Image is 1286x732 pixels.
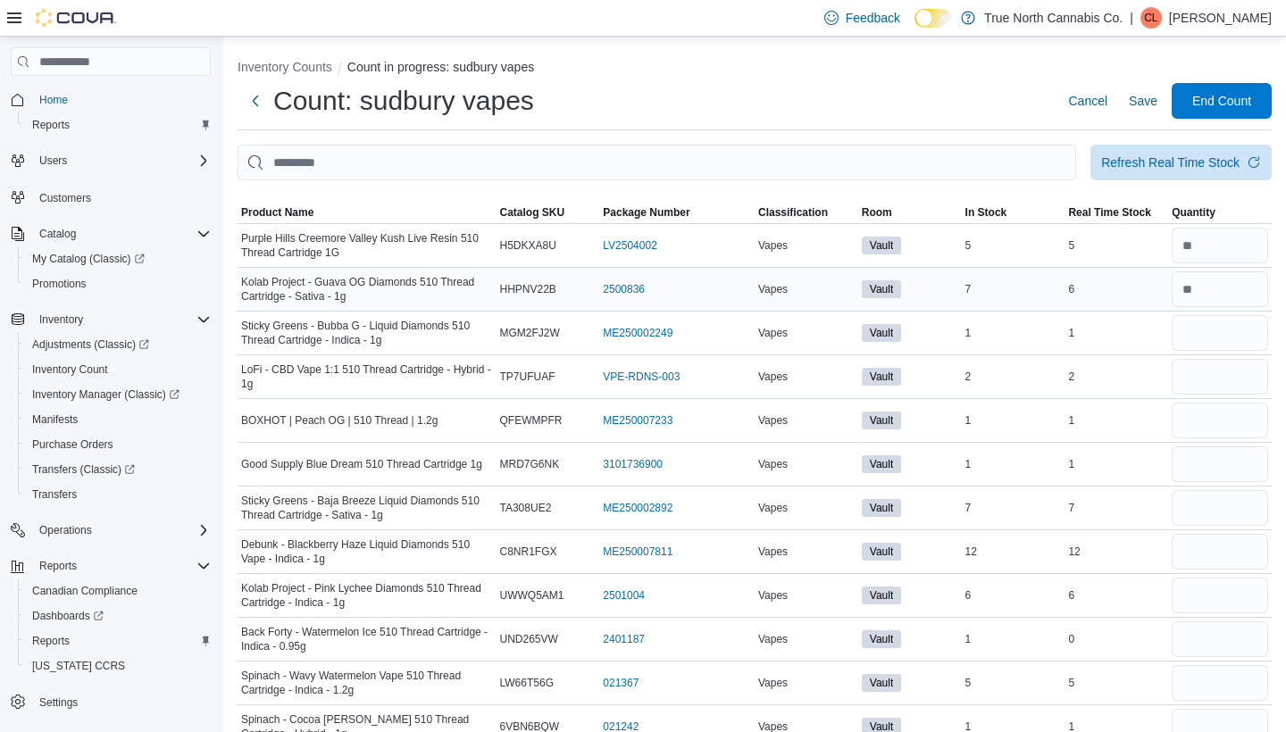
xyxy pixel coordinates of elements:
[603,588,645,603] a: 2501004
[758,501,788,515] span: Vapes
[862,455,901,473] span: Vault
[32,150,74,171] button: Users
[500,676,554,690] span: LW66T56G
[758,457,788,471] span: Vapes
[500,238,556,253] span: H5DKXA8U
[32,88,211,111] span: Home
[603,282,645,296] a: 2500836
[758,205,828,220] span: Classification
[25,605,111,627] a: Dashboards
[870,412,893,428] span: Vault
[758,413,788,428] span: Vapes
[603,676,639,690] a: 021367
[862,280,901,298] span: Vault
[241,231,493,260] span: Purple Hills Creemore Valley Kush Live Resin 510 Thread Cartridge 1G
[25,359,211,380] span: Inventory Count
[962,628,1065,650] div: 1
[962,453,1065,475] div: 1
[758,326,788,340] span: Vapes
[962,202,1065,223] button: In Stock
[1122,83,1165,119] button: Save
[870,500,893,516] span: Vault
[603,457,663,471] a: 3101736900
[32,118,70,132] span: Reports
[32,487,77,502] span: Transfers
[25,114,211,136] span: Reports
[1090,145,1272,180] button: Refresh Real Time Stock
[25,434,211,455] span: Purchase Orders
[1144,7,1157,29] span: CL
[758,238,788,253] span: Vapes
[18,112,218,137] button: Reports
[39,523,92,537] span: Operations
[25,434,121,455] a: Purchase Orders
[32,437,113,452] span: Purchase Orders
[32,555,84,577] button: Reports
[1065,366,1168,387] div: 2
[4,518,218,543] button: Operations
[603,370,680,384] a: VPE-RDNS-003
[870,587,893,603] span: Vault
[962,322,1065,344] div: 1
[962,410,1065,431] div: 1
[603,413,672,428] a: ME250007233
[25,409,85,430] a: Manifests
[25,359,115,380] a: Inventory Count
[862,412,901,429] span: Vault
[32,223,211,245] span: Catalog
[962,235,1065,256] div: 5
[870,369,893,385] span: Vault
[603,205,689,220] span: Package Number
[500,326,560,340] span: MGM2FJ2W
[25,409,211,430] span: Manifests
[39,559,77,573] span: Reports
[1065,628,1168,650] div: 0
[500,413,563,428] span: QFEWMPFR
[241,275,493,304] span: Kolab Project - Guava OG Diamonds 510 Thread Cartridge - Sativa - 1g
[1065,202,1168,223] button: Real Time Stock
[962,672,1065,694] div: 5
[273,83,534,119] h1: Count: sudbury vapes
[870,631,893,647] span: Vault
[4,221,218,246] button: Catalog
[18,578,218,603] button: Canadian Compliance
[32,362,108,377] span: Inventory Count
[1129,92,1157,110] span: Save
[862,324,901,342] span: Vault
[25,459,211,480] span: Transfers (Classic)
[500,545,557,559] span: C8NR1FGX
[758,370,788,384] span: Vapes
[18,432,218,457] button: Purchase Orders
[1169,7,1272,29] p: [PERSON_NAME]
[984,7,1123,29] p: True North Cannabis Co.
[25,334,211,355] span: Adjustments (Classic)
[758,545,788,559] span: Vapes
[599,202,755,223] button: Package Number
[862,205,892,220] span: Room
[962,279,1065,300] div: 7
[500,588,564,603] span: UWWQ5AM1
[1065,235,1168,256] div: 5
[25,484,211,505] span: Transfers
[25,248,152,270] a: My Catalog (Classic)
[18,653,218,678] button: [US_STATE] CCRS
[1065,453,1168,475] div: 1
[862,630,901,648] span: Vault
[1068,92,1107,110] span: Cancel
[32,150,211,171] span: Users
[758,282,788,296] span: Vapes
[1065,279,1168,300] div: 6
[32,412,78,427] span: Manifests
[25,655,132,677] a: [US_STATE] CCRS
[870,456,893,472] span: Vault
[965,205,1007,220] span: In Stock
[25,630,211,652] span: Reports
[32,187,98,209] a: Customers
[32,584,138,598] span: Canadian Compliance
[862,237,901,254] span: Vault
[870,675,893,691] span: Vault
[25,248,211,270] span: My Catalog (Classic)
[962,497,1065,519] div: 7
[758,676,788,690] span: Vapes
[755,202,858,223] button: Classification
